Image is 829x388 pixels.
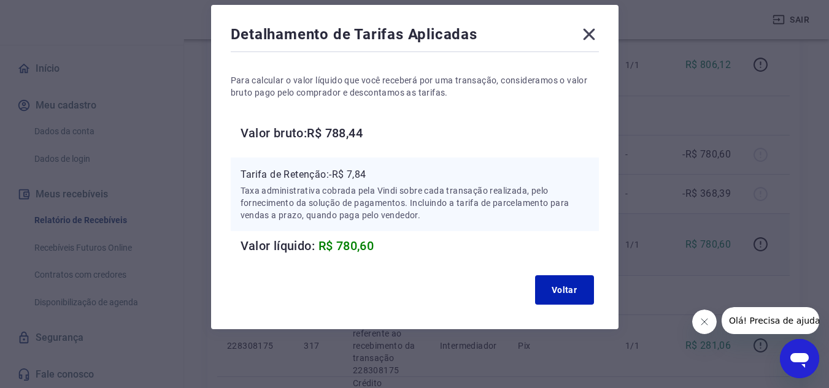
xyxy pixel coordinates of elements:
[692,310,717,334] iframe: Fechar mensagem
[780,339,819,378] iframe: Botão para abrir a janela de mensagens
[722,307,819,334] iframe: Mensagem da empresa
[241,184,589,221] p: Taxa administrativa cobrada pela Vindi sobre cada transação realizada, pelo fornecimento da soluç...
[241,236,599,256] h6: Valor líquido:
[231,74,599,99] p: Para calcular o valor líquido que você receberá por uma transação, consideramos o valor bruto pag...
[7,9,103,18] span: Olá! Precisa de ajuda?
[535,275,594,305] button: Voltar
[241,123,599,143] h6: Valor bruto: R$ 788,44
[231,25,599,49] div: Detalhamento de Tarifas Aplicadas
[318,238,374,253] span: R$ 780,60
[241,167,589,182] p: Tarifa de Retenção: -R$ 7,84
